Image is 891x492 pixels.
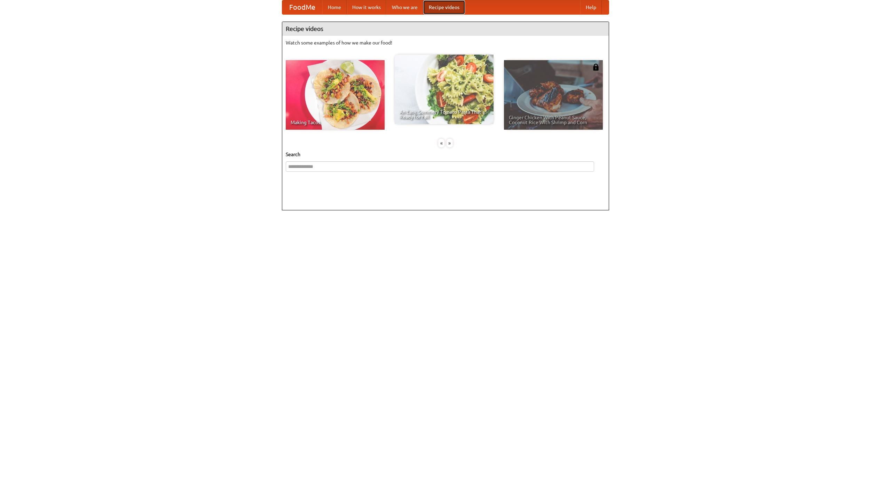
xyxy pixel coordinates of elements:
a: Who we are [386,0,423,14]
div: « [438,139,444,147]
a: Recipe videos [423,0,465,14]
h5: Search [286,151,605,158]
img: 483408.png [592,64,599,71]
div: » [447,139,453,147]
span: Making Tacos [291,120,380,125]
a: How it works [347,0,386,14]
a: Help [580,0,602,14]
p: Watch some examples of how we make our food! [286,39,605,46]
h4: Recipe videos [282,22,609,36]
a: FoodMe [282,0,322,14]
a: Home [322,0,347,14]
span: An Easy, Summery Tomato Pasta That's Ready for Fall [400,110,489,119]
a: Making Tacos [286,60,385,130]
a: An Easy, Summery Tomato Pasta That's Ready for Fall [395,55,494,124]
